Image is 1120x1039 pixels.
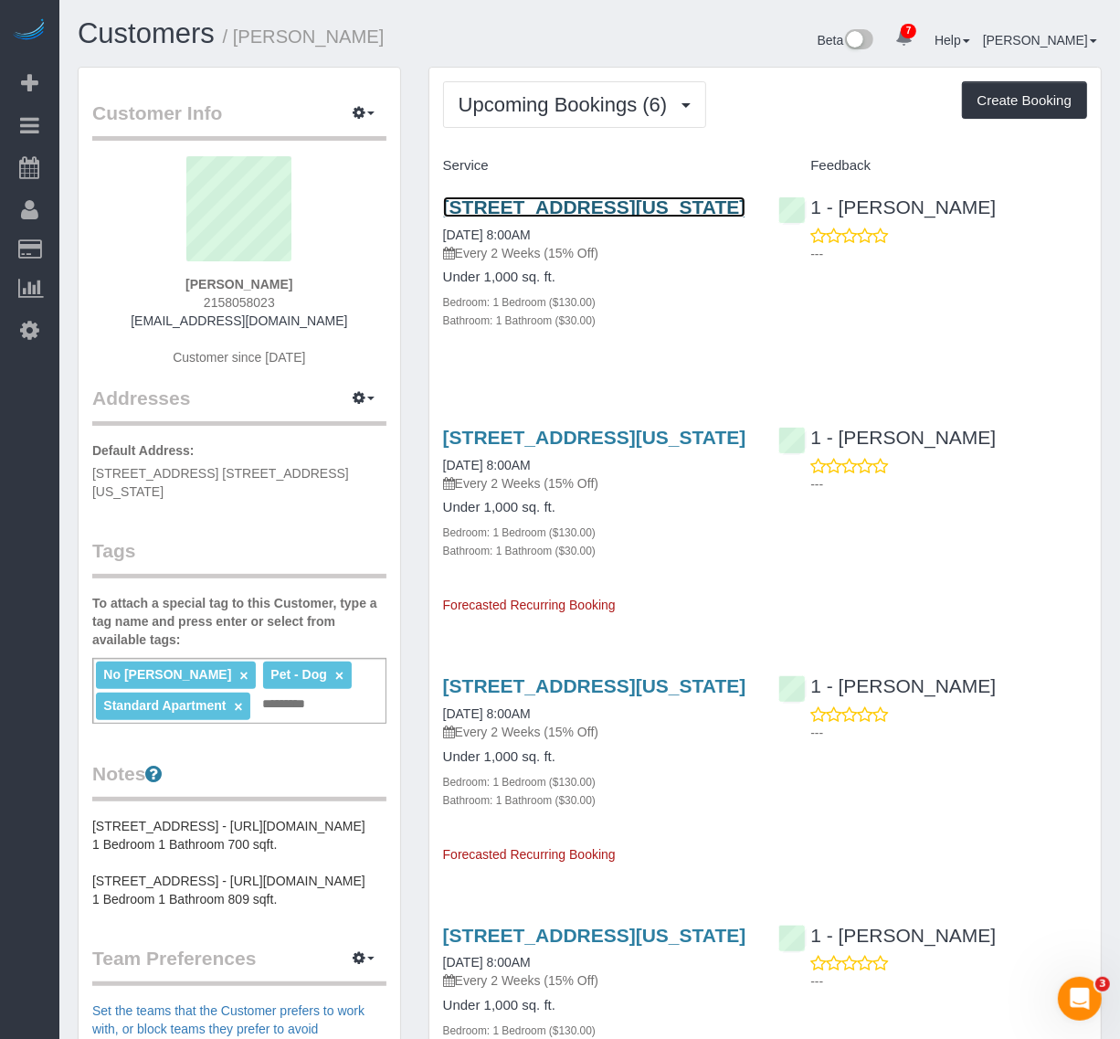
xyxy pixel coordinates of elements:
small: Bedroom: 1 Bedroom ($130.00) [443,296,596,309]
a: [DATE] 8:00AM [443,706,531,721]
legend: Team Preferences [92,945,386,986]
p: Every 2 Weeks (15% Off) [443,474,752,493]
span: Customer since [DATE] [173,350,305,365]
a: 1 - [PERSON_NAME] [778,427,996,448]
p: --- [810,972,1087,991]
p: --- [810,245,1087,263]
p: --- [810,724,1087,742]
a: [STREET_ADDRESS][US_STATE] [443,427,746,448]
a: [STREET_ADDRESS][US_STATE] [443,675,746,696]
a: × [239,668,248,684]
h4: Under 1,000 sq. ft. [443,500,752,515]
small: Bathroom: 1 Bathroom ($30.00) [443,545,596,557]
span: Forecasted Recurring Booking [443,847,616,862]
span: 7 [901,24,916,38]
h4: Feedback [778,158,1087,174]
button: Upcoming Bookings (6) [443,81,707,128]
a: [DATE] 8:00AM [443,955,531,970]
legend: Customer Info [92,100,386,141]
label: To attach a special tag to this Customer, type a tag name and press enter or select from availabl... [92,594,386,649]
iframe: Intercom live chat [1058,977,1102,1021]
a: Beta [818,33,874,48]
a: [STREET_ADDRESS][US_STATE] [443,925,746,946]
legend: Notes [92,760,386,801]
a: Customers [78,17,215,49]
h4: Under 1,000 sq. ft. [443,270,752,285]
a: Set the teams that the Customer prefers to work with, or block teams they prefer to avoid [92,1003,365,1036]
span: Pet - Dog [270,667,326,682]
a: [STREET_ADDRESS][US_STATE] [443,196,746,217]
small: Bathroom: 1 Bathroom ($30.00) [443,314,596,327]
p: Every 2 Weeks (15% Off) [443,971,752,990]
h4: Under 1,000 sq. ft. [443,749,752,765]
p: --- [810,475,1087,493]
a: [DATE] 8:00AM [443,228,531,242]
img: Automaid Logo [11,18,48,44]
span: No [PERSON_NAME] [103,667,231,682]
h4: Under 1,000 sq. ft. [443,998,752,1013]
button: Create Booking [962,81,1087,120]
a: [EMAIL_ADDRESS][DOMAIN_NAME] [131,313,347,328]
a: 7 [886,18,922,58]
a: × [335,668,343,684]
a: [DATE] 8:00AM [443,458,531,472]
pre: [STREET_ADDRESS] - [URL][DOMAIN_NAME] 1 Bedroom 1 Bathroom 700 sqft. [STREET_ADDRESS] - [URL][DOM... [92,817,386,908]
small: Bedroom: 1 Bedroom ($130.00) [443,526,596,539]
span: Upcoming Bookings (6) [459,93,677,116]
small: / [PERSON_NAME] [223,27,385,47]
p: Every 2 Weeks (15% Off) [443,723,752,741]
span: 2158058023 [204,295,275,310]
span: Forecasted Recurring Booking [443,598,616,612]
small: Bedroom: 1 Bedroom ($130.00) [443,1024,596,1037]
strong: [PERSON_NAME] [185,277,292,292]
span: 3 [1095,977,1110,991]
a: × [234,699,242,715]
small: Bedroom: 1 Bedroom ($130.00) [443,776,596,789]
a: 1 - [PERSON_NAME] [778,925,996,946]
a: 1 - [PERSON_NAME] [778,196,996,217]
a: 1 - [PERSON_NAME] [778,675,996,696]
label: Default Address: [92,441,195,460]
span: [STREET_ADDRESS] [STREET_ADDRESS][US_STATE] [92,466,349,499]
p: Every 2 Weeks (15% Off) [443,244,752,262]
a: Help [935,33,970,48]
legend: Tags [92,537,386,578]
h4: Service [443,158,752,174]
img: New interface [843,29,873,53]
span: Standard Apartment [103,698,226,713]
a: [PERSON_NAME] [983,33,1097,48]
small: Bathroom: 1 Bathroom ($30.00) [443,794,596,807]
